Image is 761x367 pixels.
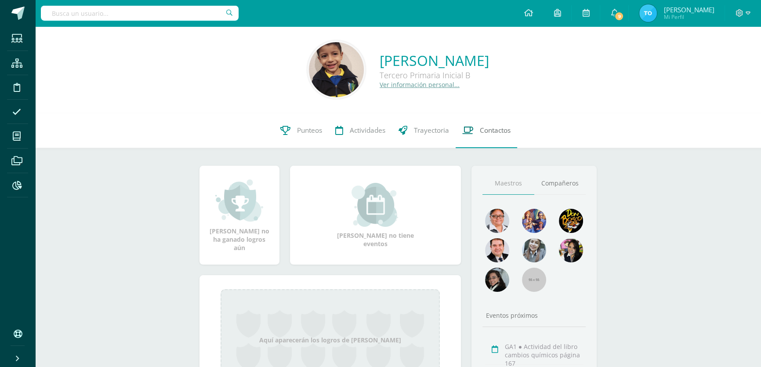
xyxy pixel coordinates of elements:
span: 9 [614,11,624,21]
img: 29fc2a48271e3f3676cb2cb292ff2552.png [559,209,583,233]
img: 45bd7986b8947ad7e5894cbc9b781108.png [522,238,546,262]
img: e4a2b398b348778d3cab6ec528db8ad3.png [485,209,509,233]
img: ddcb7e3f3dd5693f9a3e043a79a89297.png [559,238,583,262]
img: 79570d67cb4e5015f1d97fde0ec62c05.png [485,238,509,262]
input: Busca un usuario... [41,6,239,21]
img: achievement_small.png [215,178,263,222]
span: Trayectoria [414,126,449,135]
img: c9805f7fa40df31160fd0f03c5e90364.png [309,42,364,97]
div: [PERSON_NAME] no ha ganado logros aún [208,178,271,252]
div: Eventos próximos [482,311,586,320]
a: Compañeros [534,172,586,195]
img: 76a3483454ffa6e9dcaa95aff092e504.png [639,4,657,22]
a: [PERSON_NAME] [380,51,489,70]
div: Tercero Primaria Inicial B [380,70,489,80]
a: Trayectoria [392,113,456,148]
a: Punteos [274,113,329,148]
a: Ver información personal... [380,80,460,89]
a: Actividades [329,113,392,148]
span: [PERSON_NAME] [663,5,714,14]
span: Actividades [350,126,385,135]
span: Punteos [297,126,322,135]
img: 55x55 [522,268,546,292]
div: [PERSON_NAME] no tiene eventos [331,183,419,248]
img: 88256b496371d55dc06d1c3f8a5004f4.png [522,209,546,233]
img: 6377130e5e35d8d0020f001f75faf696.png [485,268,509,292]
a: Contactos [456,113,517,148]
span: Mi Perfil [663,13,714,21]
span: Contactos [480,126,511,135]
a: Maestros [482,172,534,195]
img: event_small.png [352,183,399,227]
